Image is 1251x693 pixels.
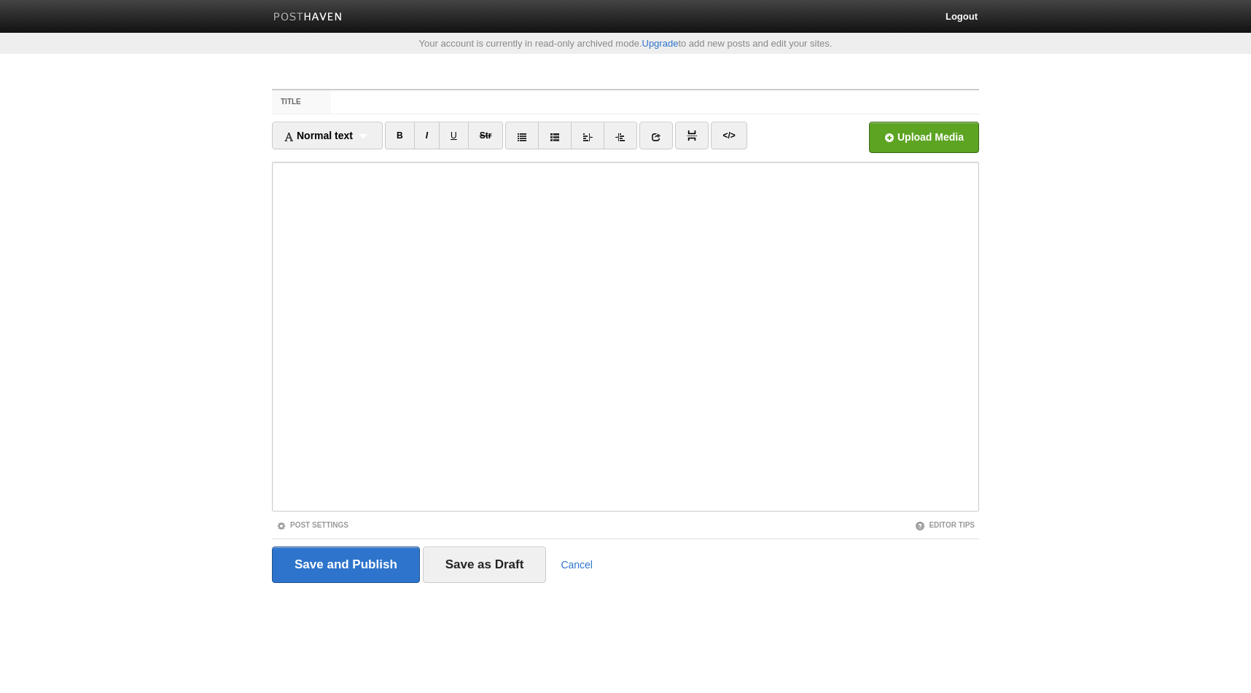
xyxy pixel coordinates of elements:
[468,122,504,149] a: Str
[423,547,547,583] input: Save as Draft
[480,130,492,141] del: Str
[273,12,343,23] img: Posthaven-bar
[439,122,469,149] a: U
[711,122,747,149] a: </>
[414,122,440,149] a: I
[272,547,420,583] input: Save and Publish
[385,122,415,149] a: B
[272,90,331,114] label: Title
[642,38,679,49] a: Upgrade
[915,521,975,529] a: Editor Tips
[276,521,348,529] a: Post Settings
[284,130,353,141] span: Normal text
[561,559,593,571] a: Cancel
[261,39,990,48] div: Your account is currently in read-only archived mode. to add new posts and edit your sites.
[687,130,697,141] img: pagebreak-icon.png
